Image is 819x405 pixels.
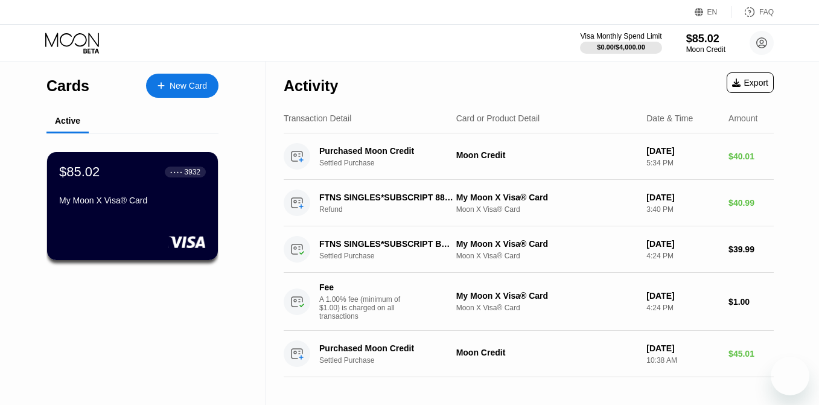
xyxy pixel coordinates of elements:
[319,239,456,249] div: FTNS SINGLES*SUBSCRIPT BUFFALO US
[184,168,200,176] div: 3932
[646,356,719,365] div: 10:38 AM
[646,205,719,214] div: 3:40 PM
[55,116,80,126] div: Active
[646,159,719,167] div: 5:34 PM
[728,151,774,161] div: $40.01
[646,304,719,312] div: 4:24 PM
[46,77,89,95] div: Cards
[646,343,719,353] div: [DATE]
[456,291,637,301] div: My Moon X Visa® Card
[728,198,774,208] div: $40.99
[456,348,637,357] div: Moon Credit
[771,357,809,395] iframe: Button to launch messaging window
[319,193,456,202] div: FTNS SINGLES*SUBSCRIPT 8886900034 US
[170,81,207,91] div: New Card
[728,113,757,123] div: Amount
[319,146,456,156] div: Purchased Moon Credit
[456,239,637,249] div: My Moon X Visa® Card
[686,33,725,54] div: $85.02Moon Credit
[646,239,719,249] div: [DATE]
[284,133,774,180] div: Purchased Moon CreditSettled PurchaseMoon Credit[DATE]5:34 PM$40.01
[731,6,774,18] div: FAQ
[686,45,725,54] div: Moon Credit
[728,349,774,359] div: $45.01
[456,193,637,202] div: My Moon X Visa® Card
[319,343,456,353] div: Purchased Moon Credit
[646,291,719,301] div: [DATE]
[456,150,637,160] div: Moon Credit
[646,146,719,156] div: [DATE]
[170,170,182,174] div: ● ● ● ●
[728,297,774,307] div: $1.00
[319,252,466,260] div: Settled Purchase
[59,164,100,180] div: $85.02
[284,331,774,377] div: Purchased Moon CreditSettled PurchaseMoon Credit[DATE]10:38 AM$45.01
[646,113,693,123] div: Date & Time
[284,180,774,226] div: FTNS SINGLES*SUBSCRIPT 8886900034 USRefundMy Moon X Visa® CardMoon X Visa® Card[DATE]3:40 PM$40.99
[284,113,351,123] div: Transaction Detail
[707,8,718,16] div: EN
[319,159,466,167] div: Settled Purchase
[284,226,774,273] div: FTNS SINGLES*SUBSCRIPT BUFFALO USSettled PurchaseMy Moon X Visa® CardMoon X Visa® Card[DATE]4:24 ...
[759,8,774,16] div: FAQ
[646,193,719,202] div: [DATE]
[319,282,404,292] div: Fee
[319,295,410,320] div: A 1.00% fee (minimum of $1.00) is charged on all transactions
[456,252,637,260] div: Moon X Visa® Card
[319,205,466,214] div: Refund
[47,152,218,260] div: $85.02● ● ● ●3932My Moon X Visa® Card
[146,74,218,98] div: New Card
[456,205,637,214] div: Moon X Visa® Card
[728,244,774,254] div: $39.99
[59,196,206,205] div: My Moon X Visa® Card
[597,43,645,51] div: $0.00 / $4,000.00
[456,113,540,123] div: Card or Product Detail
[727,72,774,93] div: Export
[284,77,338,95] div: Activity
[456,304,637,312] div: Moon X Visa® Card
[580,32,661,40] div: Visa Monthly Spend Limit
[695,6,731,18] div: EN
[319,356,466,365] div: Settled Purchase
[646,252,719,260] div: 4:24 PM
[284,273,774,331] div: FeeA 1.00% fee (minimum of $1.00) is charged on all transactionsMy Moon X Visa® CardMoon X Visa® ...
[580,32,661,54] div: Visa Monthly Spend Limit$0.00/$4,000.00
[732,78,768,88] div: Export
[686,33,725,45] div: $85.02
